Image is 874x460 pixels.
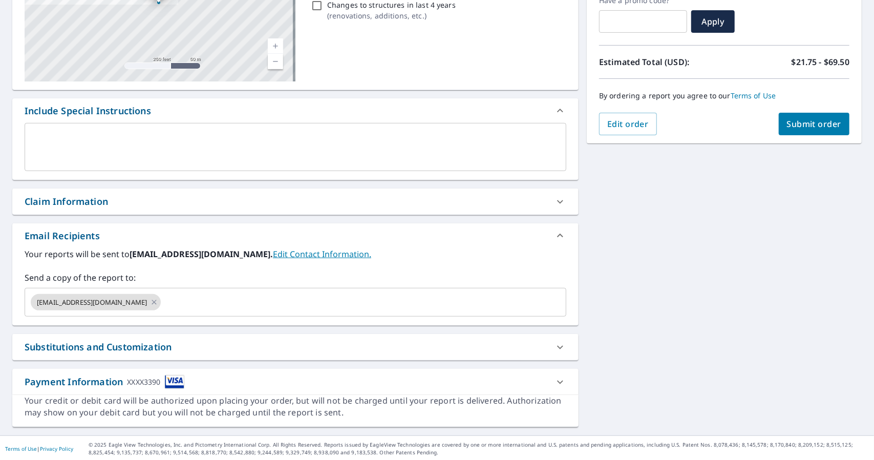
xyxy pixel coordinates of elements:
a: Terms of Use [5,445,37,452]
p: By ordering a report you agree to our [599,91,849,100]
p: © 2025 Eagle View Technologies, Inc. and Pictometry International Corp. All Rights Reserved. Repo... [89,441,869,456]
div: Claim Information [12,189,579,215]
span: [EMAIL_ADDRESS][DOMAIN_NAME] [31,298,153,307]
div: Include Special Instructions [12,98,579,123]
a: Privacy Policy [40,445,73,452]
div: Substitutions and Customization [12,334,579,360]
span: Edit order [607,118,649,130]
p: Estimated Total (USD): [599,56,724,68]
label: Your reports will be sent to [25,248,566,260]
a: Current Level 17, Zoom In [268,38,283,54]
span: Apply [699,16,727,27]
b: [EMAIL_ADDRESS][DOMAIN_NAME]. [130,248,273,260]
a: Current Level 17, Zoom Out [268,54,283,69]
p: ( renovations, additions, etc. ) [327,10,456,21]
div: Include Special Instructions [25,104,151,118]
div: Payment Information [25,375,184,389]
a: EditContactInfo [273,248,371,260]
button: Submit order [779,113,850,135]
div: Claim Information [25,195,108,208]
button: Edit order [599,113,657,135]
div: Substitutions and Customization [25,340,172,354]
div: Email Recipients [12,223,579,248]
a: Terms of Use [731,91,776,100]
div: Payment InformationXXXX3390cardImage [12,369,579,395]
p: | [5,446,73,452]
button: Apply [691,10,735,33]
label: Send a copy of the report to: [25,271,566,284]
div: Your credit or debit card will be authorized upon placing your order, but will not be charged unt... [25,395,566,419]
img: cardImage [165,375,184,389]
p: $21.75 - $69.50 [792,56,849,68]
div: Email Recipients [25,229,100,243]
div: [EMAIL_ADDRESS][DOMAIN_NAME] [31,294,161,310]
span: Submit order [787,118,842,130]
div: XXXX3390 [127,375,160,389]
